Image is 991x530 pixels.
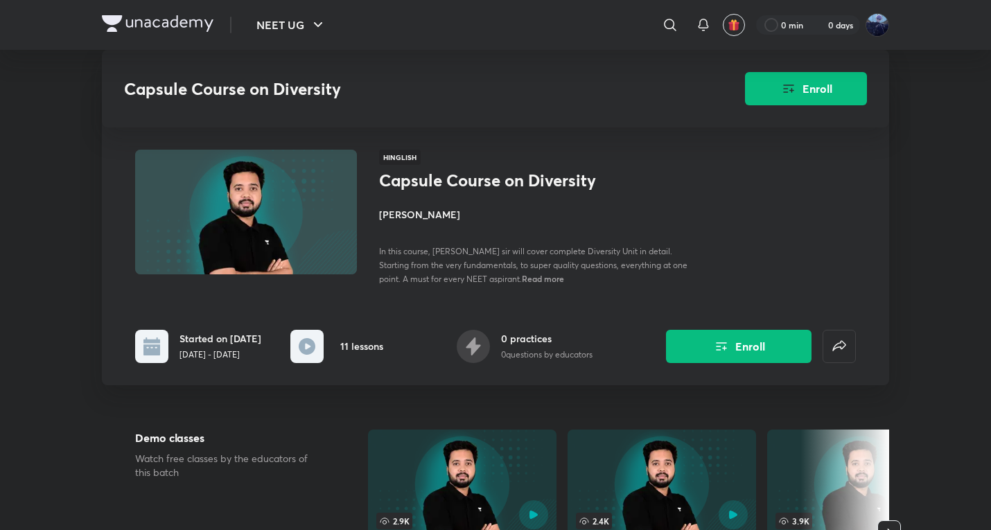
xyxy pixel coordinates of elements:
h5: Demo classes [135,430,324,446]
button: Enroll [745,72,867,105]
button: avatar [723,14,745,36]
span: 3.9K [775,513,812,529]
span: 2.9K [376,513,412,529]
img: avatar [728,19,740,31]
h6: 11 lessons [340,339,383,353]
h4: [PERSON_NAME] [379,207,690,222]
img: Thumbnail [133,148,359,276]
span: In this course, [PERSON_NAME] sir will cover complete Diversity Unit in detail. Starting from the... [379,246,687,284]
button: Enroll [666,330,812,363]
h1: Capsule Course on Diversity [379,170,606,191]
h3: Capsule Course on Diversity [124,79,667,99]
h6: Started on [DATE] [179,331,261,346]
p: [DATE] - [DATE] [179,348,261,361]
button: false [823,330,856,363]
span: 2.4K [576,513,612,529]
span: Hinglish [379,150,421,165]
h6: 0 practices [501,331,593,346]
img: Kushagra Singh [866,13,889,37]
img: Company Logo [102,15,213,32]
span: Read more [522,273,564,284]
button: NEET UG [248,11,335,39]
p: 0 questions by educators [501,348,593,361]
img: streak [812,18,825,32]
a: Company Logo [102,15,213,35]
p: Watch free classes by the educators of this batch [135,452,324,479]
